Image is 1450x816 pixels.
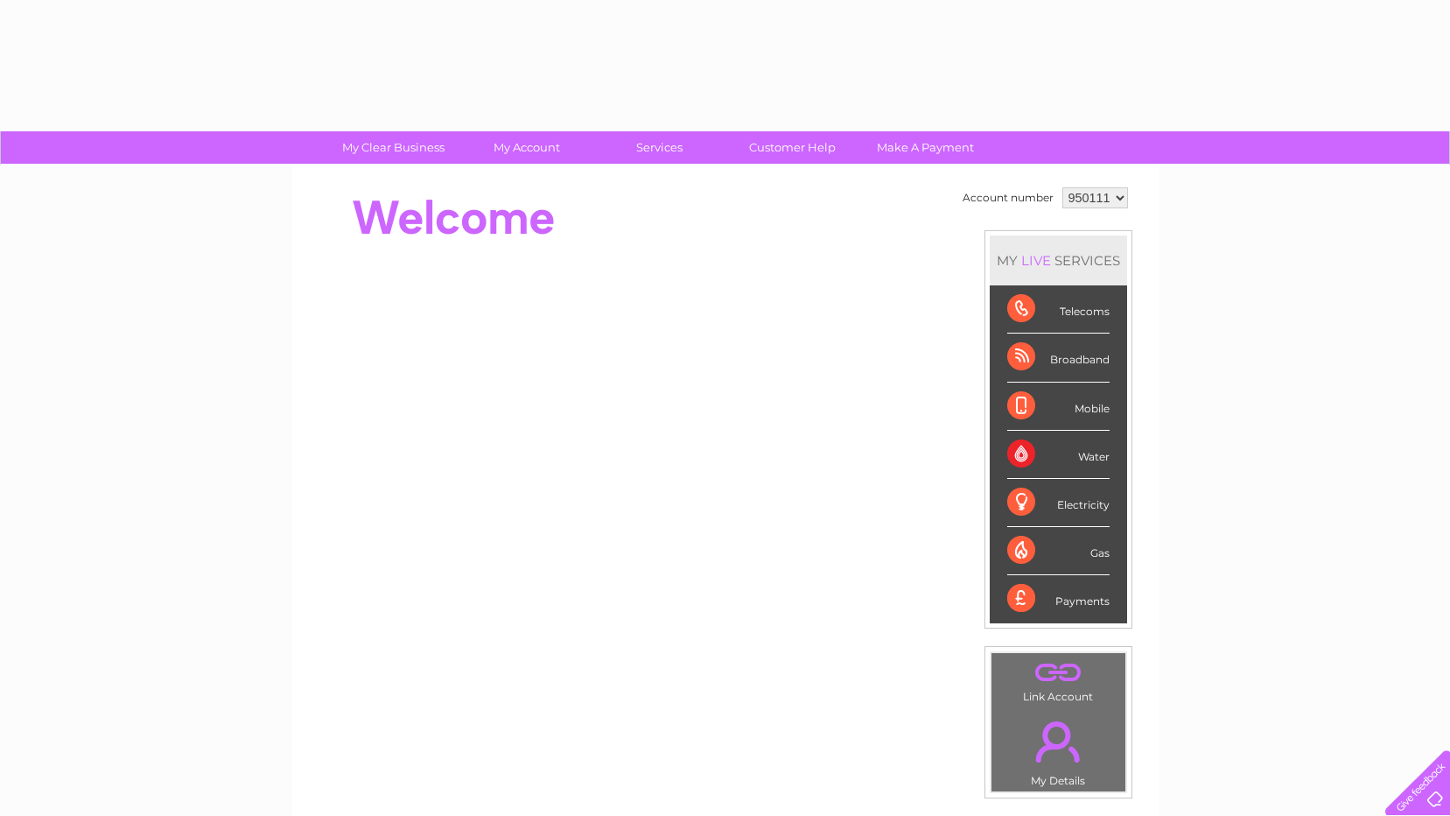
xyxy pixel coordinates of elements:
[996,658,1121,688] a: .
[720,131,865,164] a: Customer Help
[1007,431,1110,479] div: Water
[1007,479,1110,527] div: Electricity
[1007,575,1110,623] div: Payments
[958,183,1058,213] td: Account number
[991,707,1126,792] td: My Details
[1018,252,1054,269] div: LIVE
[1007,334,1110,382] div: Broadband
[454,131,599,164] a: My Account
[1007,527,1110,575] div: Gas
[990,236,1127,285] div: MY SERVICES
[321,131,466,164] a: My Clear Business
[991,652,1126,707] td: Link Account
[1007,383,1110,431] div: Mobile
[853,131,998,164] a: Make A Payment
[1007,285,1110,334] div: Telecoms
[587,131,732,164] a: Services
[996,711,1121,772] a: .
